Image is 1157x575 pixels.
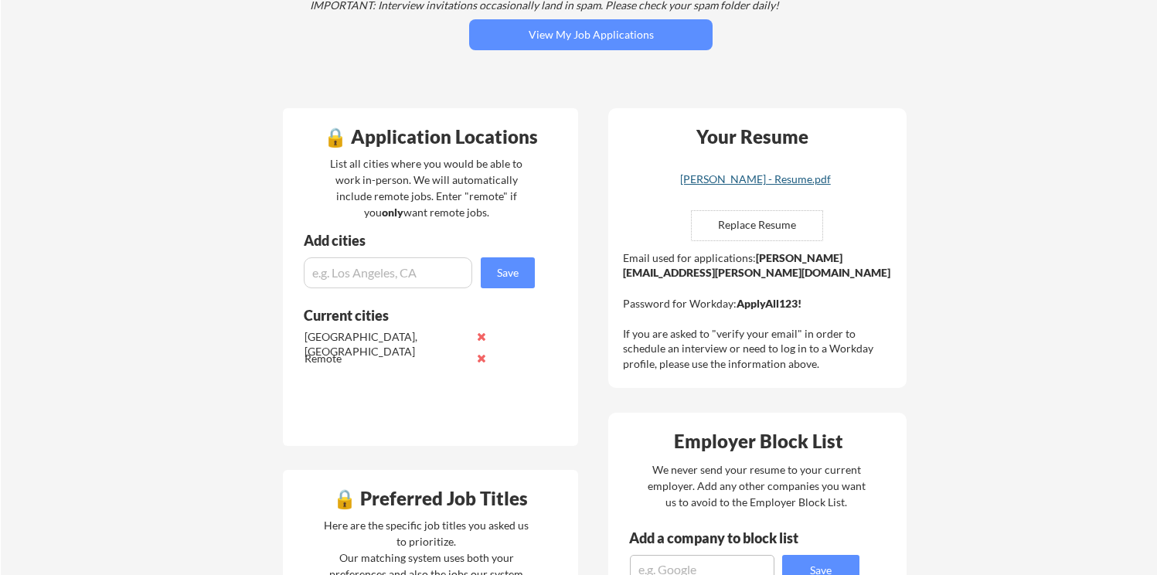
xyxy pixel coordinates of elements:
div: Remote [305,351,468,366]
div: [PERSON_NAME] - Resume.pdf [663,174,847,185]
button: Save [481,257,535,288]
div: Current cities [304,308,518,322]
div: List all cities where you would be able to work in-person. We will automatically include remote j... [320,155,533,220]
div: 🔒 Preferred Job Titles [287,489,574,508]
strong: [PERSON_NAME][EMAIL_ADDRESS][PERSON_NAME][DOMAIN_NAME] [623,251,890,280]
button: View My Job Applications [469,19,713,50]
strong: ApplyAll123! [737,297,801,310]
div: We never send your resume to your current employer. Add any other companies you want us to avoid ... [646,461,866,510]
div: [GEOGRAPHIC_DATA], [GEOGRAPHIC_DATA] [305,329,468,359]
strong: only [382,206,403,219]
input: e.g. Los Angeles, CA [304,257,472,288]
div: 🔒 Application Locations [287,128,574,146]
div: Email used for applications: Password for Workday: If you are asked to "verify your email" in ord... [623,250,896,372]
div: Add cities [304,233,539,247]
div: Add a company to block list [629,531,822,545]
a: [PERSON_NAME] - Resume.pdf [663,174,847,198]
div: Your Resume [675,128,829,146]
div: Employer Block List [614,432,902,451]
